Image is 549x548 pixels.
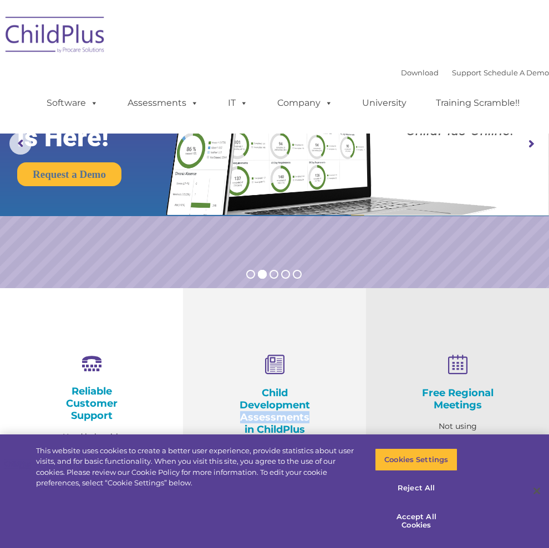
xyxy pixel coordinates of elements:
div: This website uses cookies to create a better user experience, provide statistics about user visit... [36,445,359,489]
a: Assessments [116,92,210,114]
a: Company [266,92,344,114]
a: Schedule A Demo [484,68,549,77]
a: Download [401,68,439,77]
a: Software [35,92,109,114]
a: Training Scramble!! [425,92,531,114]
h4: Child Development Assessments in ChildPlus [238,387,311,436]
a: IT [217,92,259,114]
rs-layer: Boost your productivity and streamline your success in ChildPlus Online! [379,68,541,137]
font: | [401,68,549,77]
a: University [351,92,418,114]
button: Close [525,479,549,503]
h4: Free Regional Meetings [421,387,494,411]
h4: Reliable Customer Support [55,385,128,422]
button: Reject All [375,477,457,500]
a: Support [452,68,481,77]
button: Cookies Settings [375,448,457,472]
a: Request a Demo [17,162,121,186]
button: Accept All Cookies [375,505,457,537]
